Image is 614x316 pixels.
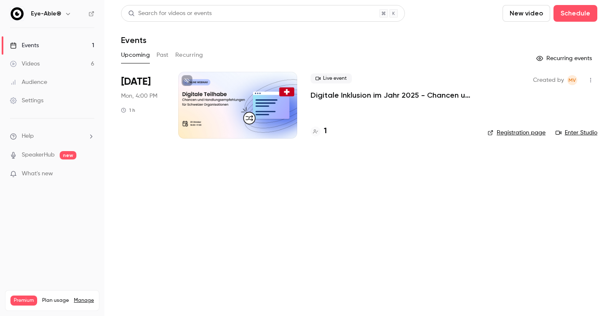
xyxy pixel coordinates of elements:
[60,151,76,159] span: new
[42,297,69,304] span: Plan usage
[488,129,546,137] a: Registration page
[84,170,94,178] iframe: Noticeable Trigger
[311,90,474,100] a: Digitale Inklusion im Jahr 2025 - Chancen und Handlungsempfehlungen für [PERSON_NAME] Organisationen
[31,10,61,18] h6: Eye-Able®
[10,96,43,105] div: Settings
[10,60,40,68] div: Videos
[74,297,94,304] a: Manage
[121,72,165,139] div: Oct 20 Mon, 4:00 PM (Europe/Berlin)
[567,75,577,85] span: Mahdalena Varchenko
[121,107,135,114] div: 1 h
[553,5,597,22] button: Schedule
[533,75,564,85] span: Created by
[324,126,327,137] h4: 1
[121,75,151,88] span: [DATE]
[503,5,550,22] button: New video
[10,78,47,86] div: Audience
[10,132,94,141] li: help-dropdown-opener
[569,75,576,85] span: MV
[311,73,352,83] span: Live event
[311,126,327,137] a: 1
[121,35,147,45] h1: Events
[121,92,157,100] span: Mon, 4:00 PM
[533,52,597,65] button: Recurring events
[22,169,53,178] span: What's new
[121,48,150,62] button: Upcoming
[175,48,203,62] button: Recurring
[128,9,212,18] div: Search for videos or events
[10,296,37,306] span: Premium
[157,48,169,62] button: Past
[22,151,55,159] a: SpeakerHub
[10,7,24,20] img: Eye-Able®
[556,129,597,137] a: Enter Studio
[22,132,34,141] span: Help
[10,41,39,50] div: Events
